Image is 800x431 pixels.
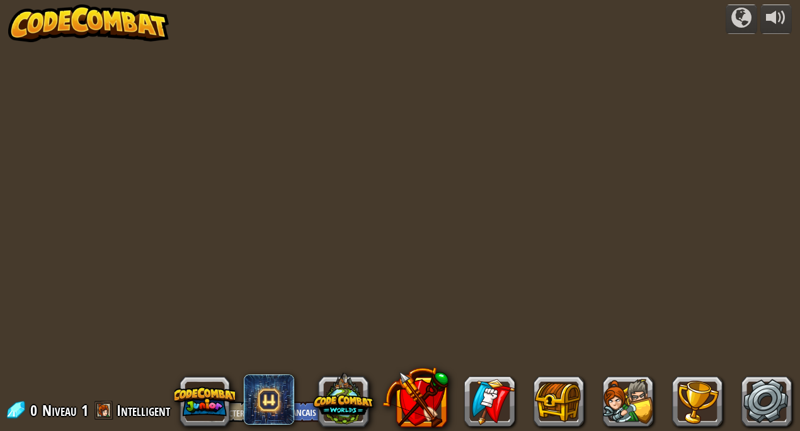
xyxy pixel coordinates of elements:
[726,4,757,34] button: Campagnes
[30,400,37,420] font: 0
[760,4,792,34] button: Ajuster le volume
[42,400,77,420] font: Niveau
[117,400,174,420] a: Intelligent
[117,400,170,420] font: Intelligent
[8,4,169,42] img: CodeCombat - Apprenez à coder en jouant à un jeu
[81,400,88,420] font: 1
